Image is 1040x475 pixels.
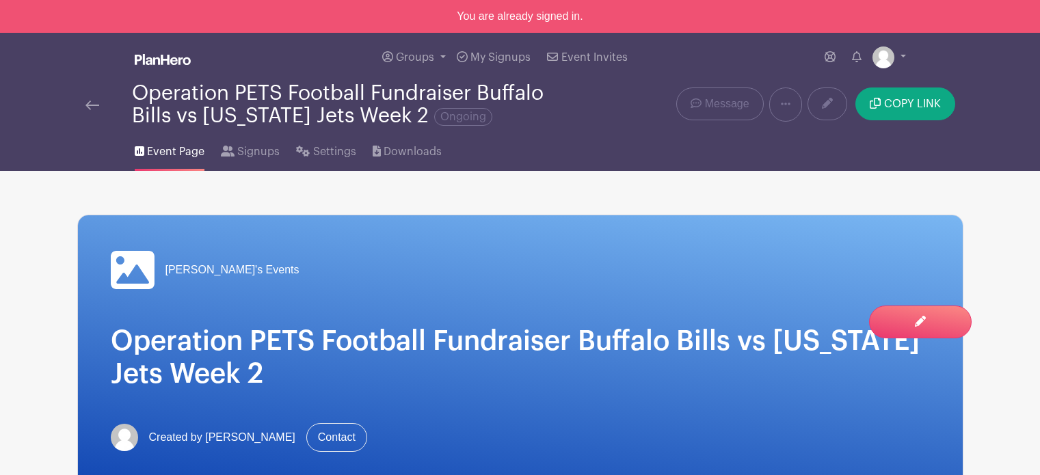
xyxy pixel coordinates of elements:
a: Event Invites [542,33,632,82]
span: Ongoing [434,108,492,126]
h1: Operation PETS Football Fundraiser Buffalo Bills vs [US_STATE] Jets Week 2 [111,325,930,390]
span: Groups [396,52,434,63]
img: logo_white-6c42ec7e38ccf1d336a20a19083b03d10ae64f83f12c07503d8b9e83406b4c7d.svg [135,54,191,65]
a: Groups [377,33,451,82]
span: My Signups [470,52,531,63]
span: Downloads [384,144,442,160]
span: Created by [PERSON_NAME] [149,429,295,446]
div: Operation PETS Football Fundraiser Buffalo Bills vs [US_STATE] Jets Week 2 [132,82,575,127]
a: Event Page [135,127,204,171]
span: Settings [313,144,356,160]
span: Event Page [147,144,204,160]
a: Downloads [373,127,442,171]
span: Signups [237,144,280,160]
a: Settings [296,127,356,171]
a: Signups [221,127,280,171]
img: default-ce2991bfa6775e67f084385cd625a349d9dcbb7a52a09fb2fda1e96e2d18dcdb.png [111,424,138,451]
span: [PERSON_NAME]'s Events [165,262,299,278]
img: default-ce2991bfa6775e67f084385cd625a349d9dcbb7a52a09fb2fda1e96e2d18dcdb.png [872,46,894,68]
a: Contact [306,423,367,452]
button: COPY LINK [855,87,955,120]
span: Message [705,96,749,112]
span: COPY LINK [884,98,941,109]
a: Message [676,87,763,120]
span: Event Invites [561,52,628,63]
a: My Signups [451,33,536,82]
img: back-arrow-29a5d9b10d5bd6ae65dc969a981735edf675c4d7a1fe02e03b50dbd4ba3cdb55.svg [85,100,99,110]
